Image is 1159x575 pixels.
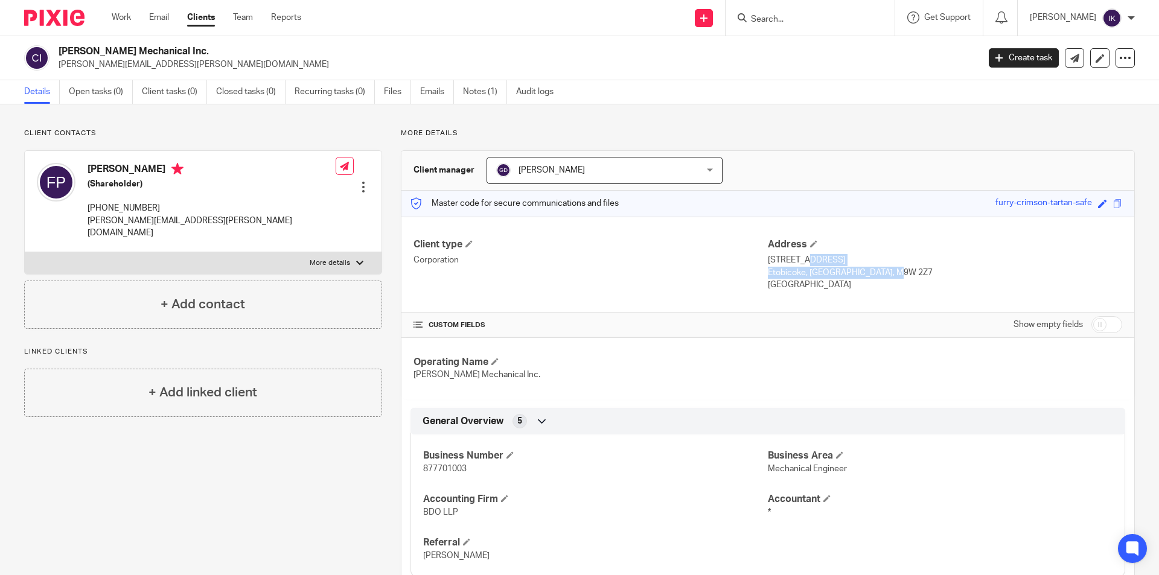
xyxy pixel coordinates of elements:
span: [PERSON_NAME] [423,551,490,560]
a: Open tasks (0) [69,80,133,104]
p: Client contacts [24,129,382,138]
h4: [PERSON_NAME] [88,163,336,178]
h4: Referral [423,536,768,549]
h4: + Add linked client [148,383,257,402]
a: Notes (1) [463,80,507,104]
p: Corporation [413,254,768,266]
p: Linked clients [24,347,382,357]
p: Etobicoke, [GEOGRAPHIC_DATA], M9W 2Z7 [768,267,1122,279]
a: Work [112,11,131,24]
a: Audit logs [516,80,563,104]
a: Recurring tasks (0) [295,80,375,104]
img: svg%3E [496,163,511,177]
h4: Operating Name [413,356,768,369]
h4: Business Area [768,450,1113,462]
p: Master code for secure communications and files [410,197,619,209]
a: Emails [420,80,454,104]
h4: + Add contact [161,295,245,314]
h2: [PERSON_NAME] Mechanical Inc. [59,45,788,58]
p: More details [310,258,350,268]
p: [PERSON_NAME] [1030,11,1096,24]
a: Client tasks (0) [142,80,207,104]
span: General Overview [423,415,503,428]
div: furry-crimson-tartan-safe [995,197,1092,211]
label: Show empty fields [1014,319,1083,331]
p: [STREET_ADDRESS] [768,254,1122,266]
h4: Business Number [423,450,768,462]
i: Primary [171,163,184,175]
a: Email [149,11,169,24]
a: Team [233,11,253,24]
h4: Client type [413,238,768,251]
h4: Accountant [768,493,1113,506]
h4: Address [768,238,1122,251]
span: BDO LLP [423,508,458,516]
img: svg%3E [24,45,49,71]
a: Details [24,80,60,104]
p: [GEOGRAPHIC_DATA] [768,279,1122,291]
a: Create task [989,48,1059,68]
span: Mechanical Engineer [768,465,847,473]
a: Reports [271,11,301,24]
span: [PERSON_NAME] [519,166,585,174]
h4: Accounting Firm [423,493,768,506]
h4: CUSTOM FIELDS [413,320,768,330]
span: 5 [517,415,522,427]
h3: Client manager [413,164,474,176]
span: Get Support [924,13,971,22]
input: Search [750,14,858,25]
img: svg%3E [1102,8,1122,28]
a: Files [384,80,411,104]
img: Pixie [24,10,85,26]
p: [PERSON_NAME][EMAIL_ADDRESS][PERSON_NAME][DOMAIN_NAME] [88,215,336,240]
a: Closed tasks (0) [216,80,286,104]
img: svg%3E [37,163,75,202]
p: [PERSON_NAME][EMAIL_ADDRESS][PERSON_NAME][DOMAIN_NAME] [59,59,971,71]
p: [PHONE_NUMBER] [88,202,336,214]
span: 877701003 [423,465,467,473]
a: Clients [187,11,215,24]
span: [PERSON_NAME] Mechanical Inc. [413,370,540,379]
p: More details [401,129,1135,138]
h5: (Shareholder) [88,178,336,190]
